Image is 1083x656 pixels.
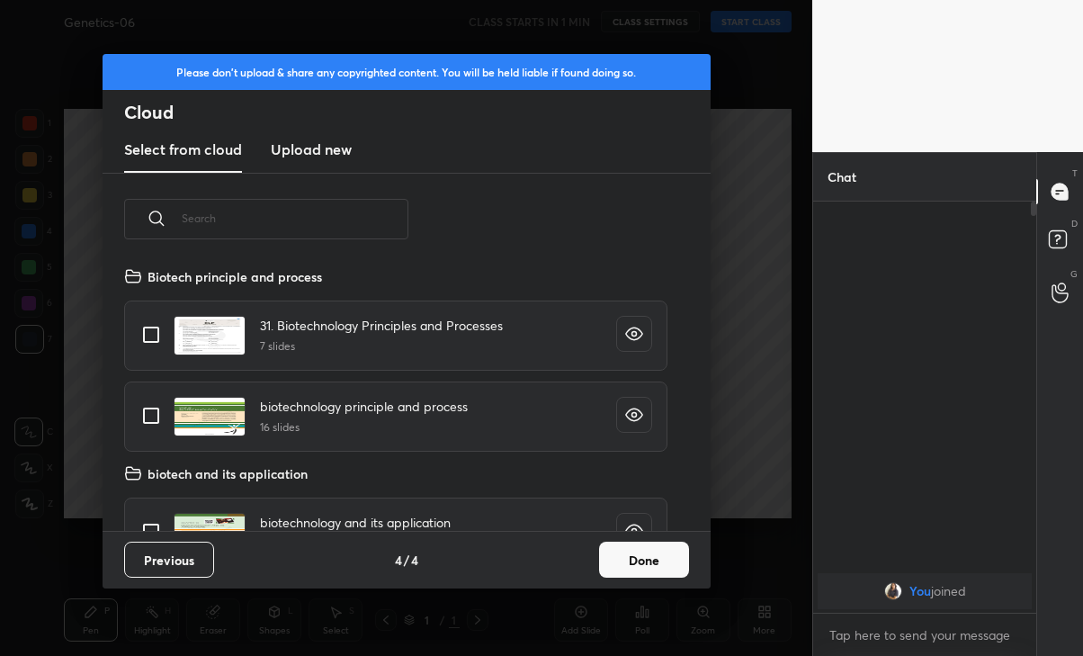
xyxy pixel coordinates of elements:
[271,139,352,160] h3: Upload new
[260,397,468,416] h4: biotechnology principle and process
[395,551,402,570] h4: 4
[174,316,246,355] img: 1721797605WLFVRX.pdf
[599,542,689,578] button: Done
[884,582,902,600] img: f4adf025211145d9951d015d8606b9d0.jpg
[931,584,966,598] span: joined
[404,551,409,570] h4: /
[260,419,468,436] h5: 16 slides
[124,542,214,578] button: Previous
[813,570,1036,613] div: grid
[124,139,242,160] h3: Select from cloud
[124,101,711,124] h2: Cloud
[103,54,711,90] div: Please don't upload & share any copyrighted content. You will be held liable if found doing so.
[260,338,503,355] h5: 7 slides
[148,267,322,286] h4: Biotech principle and process
[103,260,689,531] div: grid
[1071,217,1078,230] p: D
[411,551,418,570] h4: 4
[174,513,246,553] img: 1721800165MF3XH2.pdf
[909,584,931,598] span: You
[1070,267,1078,281] p: G
[813,153,871,201] p: Chat
[148,464,308,483] h4: biotech and its application
[182,180,408,256] input: Search
[260,316,503,335] h4: 31. Biotechnology Principles and Processes
[174,397,246,436] img: 17218000570UVL35.pdf
[260,513,451,532] h4: biotechnology and its application
[1072,166,1078,180] p: T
